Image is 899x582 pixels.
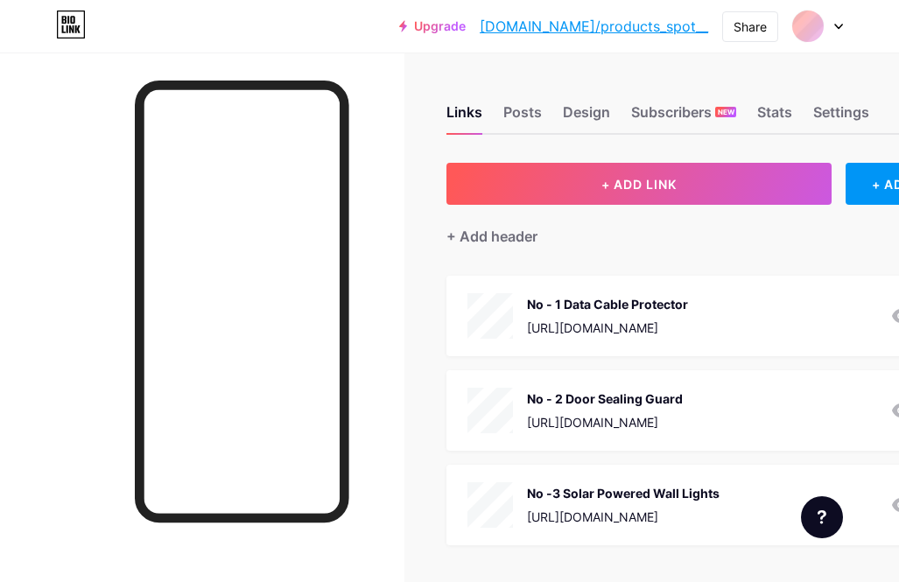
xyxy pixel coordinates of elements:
div: + Add header [446,226,537,247]
span: + ADD LINK [601,177,677,192]
div: Links [446,102,482,133]
div: Stats [757,102,792,133]
div: No - 2 Door Sealing Guard [527,389,683,408]
div: Share [734,18,767,36]
div: [URL][DOMAIN_NAME] [527,413,683,431]
div: [URL][DOMAIN_NAME] [527,319,688,337]
div: No -3 Solar Powered Wall Lights [527,484,720,502]
a: [DOMAIN_NAME]/products_spot__ [480,16,708,37]
div: Posts [503,102,542,133]
div: Subscribers [631,102,736,133]
a: Upgrade [399,19,466,33]
span: NEW [718,107,734,117]
div: Settings [813,102,869,133]
div: [URL][DOMAIN_NAME] [527,508,720,526]
div: Design [563,102,610,133]
button: + ADD LINK [446,163,832,205]
div: No - 1 Data Cable Protector [527,295,688,313]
